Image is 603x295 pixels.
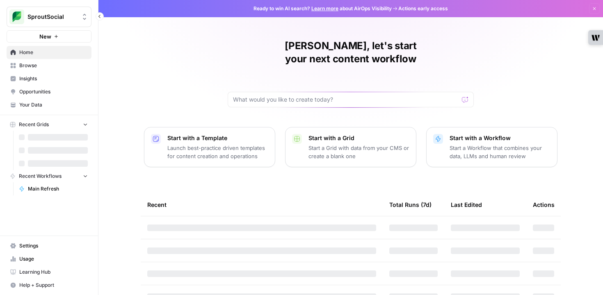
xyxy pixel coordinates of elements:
[39,32,51,41] span: New
[233,95,459,104] input: What would you like to create today?
[7,265,91,279] a: Learning Hub
[19,268,88,276] span: Learning Hub
[19,255,88,263] span: Usage
[19,242,88,250] span: Settings
[228,39,474,66] h1: [PERSON_NAME], let's start your next content workflow
[7,72,91,85] a: Insights
[147,193,376,216] div: Recent
[167,144,268,160] p: Launch best-practice driven templates for content creation and operations
[7,252,91,265] a: Usage
[19,172,62,180] span: Recent Workflows
[19,121,49,128] span: Recent Grids
[450,144,550,160] p: Start a Workflow that combines your data, LLMs and human review
[7,46,91,59] a: Home
[19,88,88,95] span: Opportunities
[19,75,88,82] span: Insights
[398,5,448,12] span: Actions early access
[15,182,91,195] a: Main Refresh
[450,134,550,142] p: Start with a Workflow
[7,85,91,98] a: Opportunities
[144,127,275,167] button: Start with a TemplateLaunch best-practice driven templates for content creation and operations
[7,98,91,111] a: Your Data
[7,59,91,72] a: Browse
[308,144,409,160] p: Start a Grid with data from your CMS or create a blank one
[7,170,91,182] button: Recent Workflows
[9,9,24,24] img: SproutSocial Logo
[254,5,392,12] span: Ready to win AI search? about AirOps Visibility
[7,7,91,27] button: Workspace: SproutSocial
[389,193,432,216] div: Total Runs (7d)
[308,134,409,142] p: Start with a Grid
[19,49,88,56] span: Home
[19,281,88,289] span: Help + Support
[311,5,338,11] a: Learn more
[167,134,268,142] p: Start with a Template
[28,185,88,193] span: Main Refresh
[285,127,416,167] button: Start with a GridStart a Grid with data from your CMS or create a blank one
[7,239,91,252] a: Settings
[451,193,482,216] div: Last Edited
[7,279,91,292] button: Help + Support
[27,13,77,21] span: SproutSocial
[19,62,88,69] span: Browse
[7,118,91,131] button: Recent Grids
[533,193,555,216] div: Actions
[19,101,88,109] span: Your Data
[426,127,557,167] button: Start with a WorkflowStart a Workflow that combines your data, LLMs and human review
[7,30,91,43] button: New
